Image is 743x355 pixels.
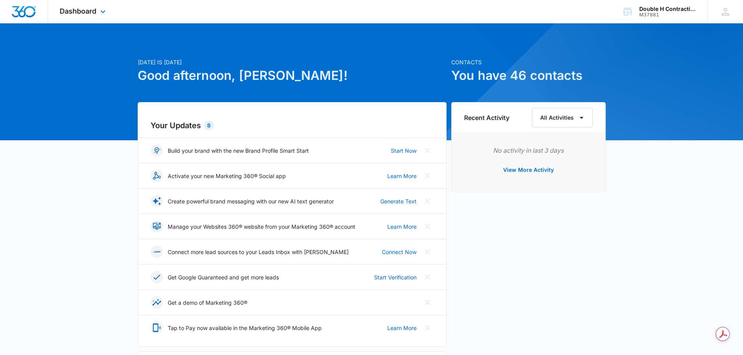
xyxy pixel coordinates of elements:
button: Close [421,321,434,334]
h6: Recent Activity [464,113,509,122]
h1: You have 46 contacts [451,66,606,85]
a: Start Now [391,147,417,155]
a: Start Verification [374,273,417,281]
p: Get Google Guaranteed and get more leads [168,273,279,281]
p: Connect more lead sources to your Leads Inbox with [PERSON_NAME] [168,248,349,256]
p: [DATE] is [DATE] [138,58,447,66]
a: Connect Now [382,248,417,256]
a: Learn More [387,223,417,231]
div: 8 [204,121,214,130]
div: account name [639,6,696,12]
button: All Activities [532,108,593,127]
p: No activity in last 3 days [464,146,593,155]
a: Generate Text [380,197,417,205]
button: Close [421,245,434,258]
p: Create powerful brand messaging with our new AI text generator [168,197,334,205]
p: Contacts [451,58,606,66]
h1: Good afternoon, [PERSON_NAME]! [138,66,447,85]
span: Dashboard [60,7,96,15]
h2: Your Updates [151,120,434,131]
a: Learn More [387,172,417,180]
p: Activate your new Marketing 360® Social app [168,172,286,180]
p: Get a demo of Marketing 360® [168,298,247,307]
button: Close [421,144,434,157]
div: account id [639,12,696,18]
button: Close [421,220,434,233]
button: Close [421,195,434,207]
a: Learn More [387,324,417,332]
button: Close [421,170,434,182]
p: Tap to Pay now available in the Marketing 360® Mobile App [168,324,322,332]
p: Build your brand with the new Brand Profile Smart Start [168,147,309,155]
button: View More Activity [495,161,562,179]
button: Close [421,271,434,283]
p: Manage your Websites 360® website from your Marketing 360® account [168,223,355,231]
button: Close [421,296,434,309]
